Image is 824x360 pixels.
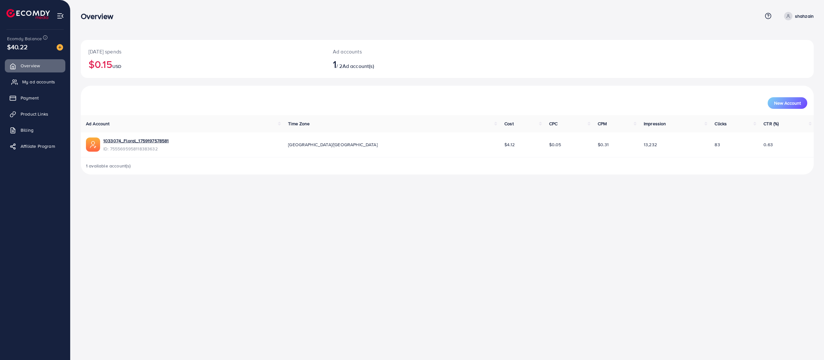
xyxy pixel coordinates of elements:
[112,63,121,70] span: USD
[795,12,814,20] p: shahzain
[57,44,63,51] img: image
[644,141,657,148] span: 13,232
[7,42,28,52] span: $40.22
[333,57,336,71] span: 1
[288,141,378,148] span: [GEOGRAPHIC_DATA]/[GEOGRAPHIC_DATA]
[797,331,819,355] iframe: Chat
[22,79,55,85] span: My ad accounts
[763,120,779,127] span: CTR (%)
[644,120,666,127] span: Impression
[5,108,65,120] a: Product Links
[715,120,727,127] span: Clicks
[21,111,48,117] span: Product Links
[89,58,317,70] h2: $0.15
[103,146,169,152] span: ID: 7555695958118383632
[549,120,557,127] span: CPC
[5,59,65,72] a: Overview
[86,120,110,127] span: Ad Account
[21,62,40,69] span: Overview
[333,48,501,55] p: Ad accounts
[21,127,33,133] span: Billing
[333,58,501,70] h2: / 2
[57,12,64,20] img: menu
[504,120,514,127] span: Cost
[288,120,310,127] span: Time Zone
[103,137,169,144] a: 1033074_Floral_1759197578581
[768,97,807,109] button: New Account
[774,101,801,105] span: New Account
[81,12,118,21] h3: Overview
[5,140,65,153] a: Affiliate Program
[782,12,814,20] a: shahzain
[5,124,65,137] a: Billing
[598,141,609,148] span: $0.31
[21,95,39,101] span: Payment
[7,35,42,42] span: Ecomdy Balance
[21,143,55,149] span: Affiliate Program
[86,163,131,169] span: 1 available account(s)
[89,48,317,55] p: [DATE] spends
[5,75,65,88] a: My ad accounts
[86,137,100,152] img: ic-ads-acc.e4c84228.svg
[6,9,50,19] img: logo
[715,141,720,148] span: 83
[5,91,65,104] a: Payment
[763,141,773,148] span: 0.63
[549,141,561,148] span: $0.05
[342,62,374,70] span: Ad account(s)
[504,141,515,148] span: $4.12
[598,120,607,127] span: CPM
